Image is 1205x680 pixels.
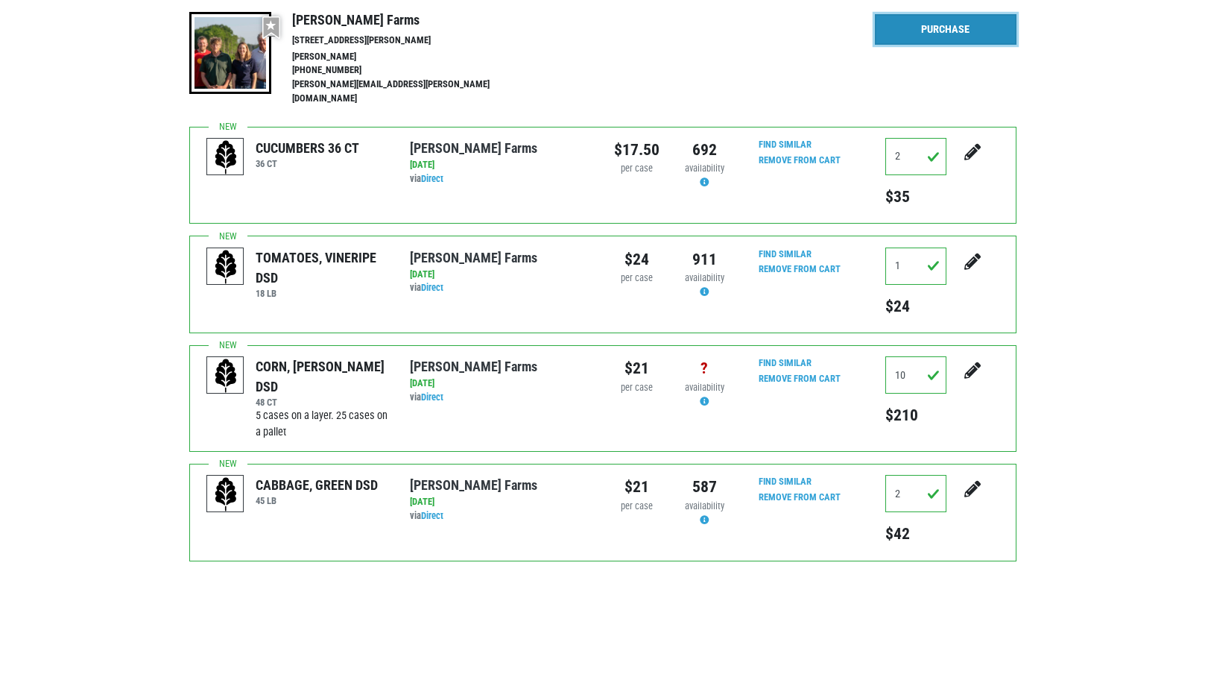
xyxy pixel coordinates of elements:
input: Remove From Cart [750,152,850,169]
div: per case [614,500,660,514]
div: $21 [614,475,660,499]
div: [DATE] [410,158,591,172]
a: [PERSON_NAME] Farms [410,140,537,156]
h6: 48 CT [256,397,388,408]
div: CORN, [PERSON_NAME] DSD [256,356,388,397]
h4: [PERSON_NAME] Farms [292,12,522,28]
a: Find Similar [759,357,812,368]
div: via [410,509,591,523]
a: Find Similar [759,139,812,150]
li: [PERSON_NAME] [292,50,522,64]
div: $17.50 [614,138,660,162]
img: placeholder-variety-43d6402dacf2d531de610a020419775a.svg [207,248,244,286]
div: $24 [614,248,660,271]
img: placeholder-variety-43d6402dacf2d531de610a020419775a.svg [207,139,244,176]
h6: 36 CT [256,158,359,169]
div: per case [614,381,660,395]
input: Qty [885,475,946,512]
a: Find Similar [759,248,812,259]
li: [STREET_ADDRESS][PERSON_NAME] [292,34,522,48]
li: [PERSON_NAME][EMAIL_ADDRESS][PERSON_NAME][DOMAIN_NAME] [292,78,522,106]
span: availability [685,382,724,393]
a: Purchase [875,14,1016,45]
span: availability [685,163,724,174]
div: 587 [682,475,727,499]
a: [PERSON_NAME] Farms [410,477,537,493]
a: Find Similar [759,476,812,487]
h5: $24 [885,297,946,316]
a: [PERSON_NAME] Farms [410,359,537,374]
div: via [410,391,591,405]
h5: $42 [885,524,946,544]
img: placeholder-variety-43d6402dacf2d531de610a020419775a.svg [207,476,244,513]
a: Direct [421,173,443,184]
div: per case [614,162,660,176]
div: [DATE] [410,377,591,391]
input: Remove From Cart [750,371,850,388]
div: [DATE] [410,268,591,282]
img: placeholder-variety-43d6402dacf2d531de610a020419775a.svg [207,357,244,394]
span: 5 cases on a layer. 25 cases on a pallet [256,409,388,438]
span: availability [685,272,724,283]
span: availability [685,500,724,511]
div: TOMATOES, VINERIPE DSD [256,248,388,288]
div: 692 [682,138,727,162]
div: $21 [614,356,660,380]
input: Remove From Cart [750,261,850,278]
h5: $35 [885,187,946,207]
div: CABBAGE, GREEN DSD [256,475,378,495]
a: Direct [421,510,443,521]
h5: $210 [885,406,946,425]
div: 911 [682,248,727,271]
div: per case [614,271,660,286]
div: ? [682,356,727,380]
input: Qty [885,138,946,175]
a: Direct [421,282,443,293]
input: Remove From Cart [750,489,850,506]
div: CUCUMBERS 36 CT [256,138,359,158]
div: via [410,281,591,295]
li: [PHONE_NUMBER] [292,63,522,78]
input: Qty [885,356,946,394]
h6: 18 LB [256,288,388,299]
h6: 45 LB [256,495,378,506]
img: thumbnail-8a08f3346781c529aa742b86dead986c.jpg [189,12,271,94]
a: [PERSON_NAME] Farms [410,250,537,265]
div: [DATE] [410,495,591,509]
input: Qty [885,248,946,285]
a: Direct [421,391,443,403]
div: via [410,172,591,186]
